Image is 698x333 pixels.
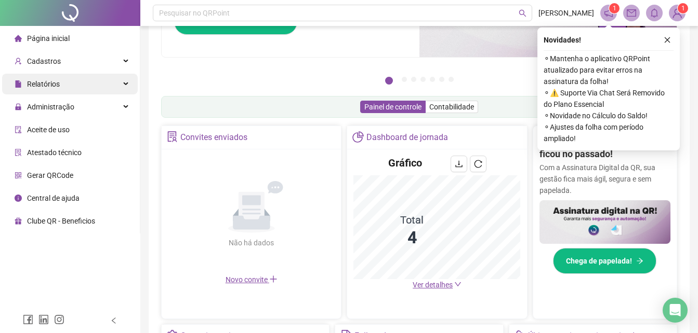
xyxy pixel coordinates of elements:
span: Chega de papelada! [566,255,632,267]
span: Clube QR - Beneficios [27,217,95,225]
div: Não há dados [204,237,299,248]
button: 4 [420,77,426,82]
span: Novidades ! [544,34,581,46]
sup: 1 [609,3,620,13]
span: file [15,80,22,88]
span: Aceite de uso [27,126,70,134]
span: home [15,35,22,42]
span: Cadastros [27,57,61,65]
span: mail [627,8,636,18]
span: Contabilidade [429,103,474,111]
span: Gerar QRCode [27,171,73,179]
button: 3 [411,77,416,82]
span: Página inicial [27,34,70,43]
button: 5 [430,77,435,82]
span: linkedin [38,314,49,325]
button: 6 [439,77,444,82]
span: pie-chart [352,131,363,142]
a: Ver detalhes down [413,281,462,289]
span: 1 [613,5,616,12]
span: Painel de controle [364,103,422,111]
span: 1 [681,5,685,12]
span: ⚬ Ajustes da folha com período ampliado! [544,121,674,144]
h4: Gráfico [388,156,422,170]
span: Ver detalhes [413,281,453,289]
button: 7 [449,77,454,82]
div: Dashboard de jornada [366,129,448,146]
span: Novo convite [226,275,278,284]
span: ⚬ Novidade no Cálculo do Saldo! [544,110,674,121]
span: solution [15,149,22,156]
button: 1 [385,77,393,85]
span: left [110,317,117,324]
span: download [455,160,463,168]
span: search [519,9,526,17]
span: info-circle [15,195,22,202]
span: Administração [27,103,74,111]
span: qrcode [15,172,22,179]
span: Relatórios [27,80,60,88]
img: 89946 [669,5,685,21]
span: solution [167,131,178,142]
span: reload [474,160,482,168]
span: user-add [15,58,22,65]
span: notification [604,8,613,18]
span: audit [15,126,22,133]
img: banner%2F02c71560-61a6-44d4-94b9-c8ab97240462.png [539,200,670,244]
sup: Atualize o seu contato no menu Meus Dados [678,3,688,13]
div: Open Intercom Messenger [663,298,688,323]
button: Chega de papelada! [553,248,656,274]
p: Com a Assinatura Digital da QR, sua gestão fica mais ágil, segura e sem papelada. [539,162,670,196]
button: 2 [402,77,407,82]
span: plus [269,275,278,283]
span: arrow-right [636,257,643,265]
span: Central de ajuda [27,194,80,202]
span: close [664,36,671,44]
div: Convites enviados [180,129,247,146]
span: gift [15,217,22,225]
span: ⚬ ⚠️ Suporte Via Chat Será Removido do Plano Essencial [544,87,674,110]
span: Atestado técnico [27,148,82,157]
span: facebook [23,314,33,325]
span: ⚬ Mantenha o aplicativo QRPoint atualizado para evitar erros na assinatura da folha! [544,53,674,87]
span: instagram [54,314,64,325]
span: lock [15,103,22,110]
span: down [454,281,462,288]
span: [PERSON_NAME] [538,7,594,19]
span: bell [650,8,659,18]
